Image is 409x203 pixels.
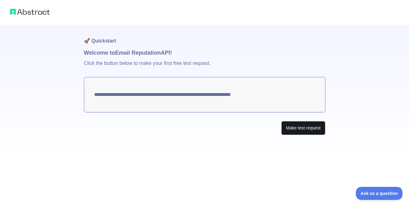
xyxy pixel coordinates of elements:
[84,25,325,48] h1: 🚀 Quickstart
[10,7,50,16] img: Abstract logo
[84,48,325,57] h1: Welcome to Email Reputation API!
[356,187,403,200] iframe: Toggle Customer Support
[84,57,325,77] p: Click the button below to make your first free test request.
[281,121,325,135] button: Make test request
